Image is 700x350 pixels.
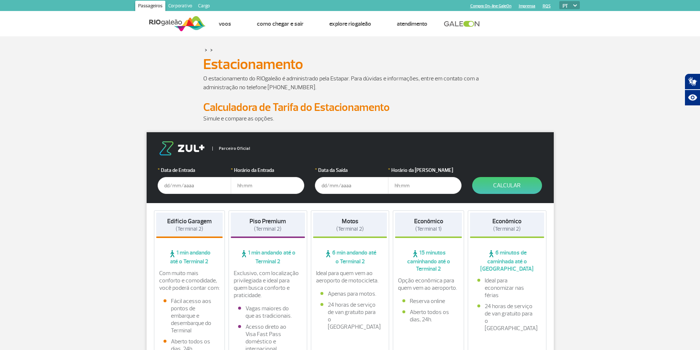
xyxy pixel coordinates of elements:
[329,20,371,28] a: Explore RIOgaleão
[250,217,286,225] strong: Piso Premium
[315,166,388,174] label: Data da Saída
[158,177,231,194] input: dd/mm/aaaa
[342,217,358,225] strong: Motos
[165,1,195,12] a: Corporativo
[388,177,462,194] input: hh:mm
[195,1,213,12] a: Cargo
[492,217,521,225] strong: Econômico
[159,270,220,292] p: Com muito mais conforto e comodidade, você poderá contar com:
[397,20,427,28] a: Atendimento
[493,225,521,232] span: (Terminal 2)
[402,297,455,305] li: Reserva online
[316,270,384,284] p: Ideal para quem vem ao aeroporto de motocicleta.
[176,225,203,232] span: (Terminal 2)
[543,4,551,8] a: RQS
[238,305,298,320] li: Vagas maiores do que as tradicionais.
[685,73,700,106] div: Plugin de acessibilidade da Hand Talk.
[205,46,207,54] a: >
[231,166,304,174] label: Horário da Entrada
[402,308,455,323] li: Aberto todos os dias, 24h.
[472,177,542,194] button: Calcular
[158,166,231,174] label: Data de Entrada
[212,147,250,151] span: Parceiro Oficial
[257,20,304,28] a: Como chegar e sair
[203,58,497,71] h1: Estacionamento
[135,1,165,12] a: Passageiros
[398,277,459,292] p: Opção econômica para quem vem ao aeroporto.
[203,74,497,92] p: O estacionamento do RIOgaleão é administrado pela Estapar. Para dúvidas e informações, entre em c...
[315,177,388,194] input: dd/mm/aaaa
[336,225,364,232] span: (Terminal 2)
[470,4,511,8] a: Compra On-line GaleOn
[156,249,223,265] span: 1 min andando até o Terminal 2
[320,290,380,297] li: Apenas para motos.
[234,270,302,299] p: Exclusivo, com localização privilegiada e ideal para quem busca conforto e praticidade.
[203,114,497,123] p: Simule e compare as opções.
[203,101,497,114] h2: Calculadora de Tarifa do Estacionamento
[254,225,281,232] span: (Terminal 2)
[219,20,231,28] a: Voos
[415,225,442,232] span: (Terminal 1)
[685,73,700,90] button: Abrir tradutor de língua de sinais.
[231,177,304,194] input: hh:mm
[313,249,387,265] span: 6 min andando até o Terminal 2
[470,249,544,273] span: 6 minutos de caminhada até o [GEOGRAPHIC_DATA]
[167,217,212,225] strong: Edifício Garagem
[210,46,213,54] a: >
[395,249,462,273] span: 15 minutos caminhando até o Terminal 2
[231,249,305,265] span: 1 min andando até o Terminal 2
[164,297,216,334] li: Fácil acesso aos pontos de embarque e desembarque do Terminal
[477,277,537,299] li: Ideal para economizar nas férias
[685,90,700,106] button: Abrir recursos assistivos.
[158,141,206,155] img: logo-zul.png
[477,303,537,332] li: 24 horas de serviço de van gratuito para o [GEOGRAPHIC_DATA]
[320,301,380,331] li: 24 horas de serviço de van gratuito para o [GEOGRAPHIC_DATA]
[519,4,535,8] a: Imprensa
[388,166,462,174] label: Horário da [PERSON_NAME]
[414,217,443,225] strong: Econômico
